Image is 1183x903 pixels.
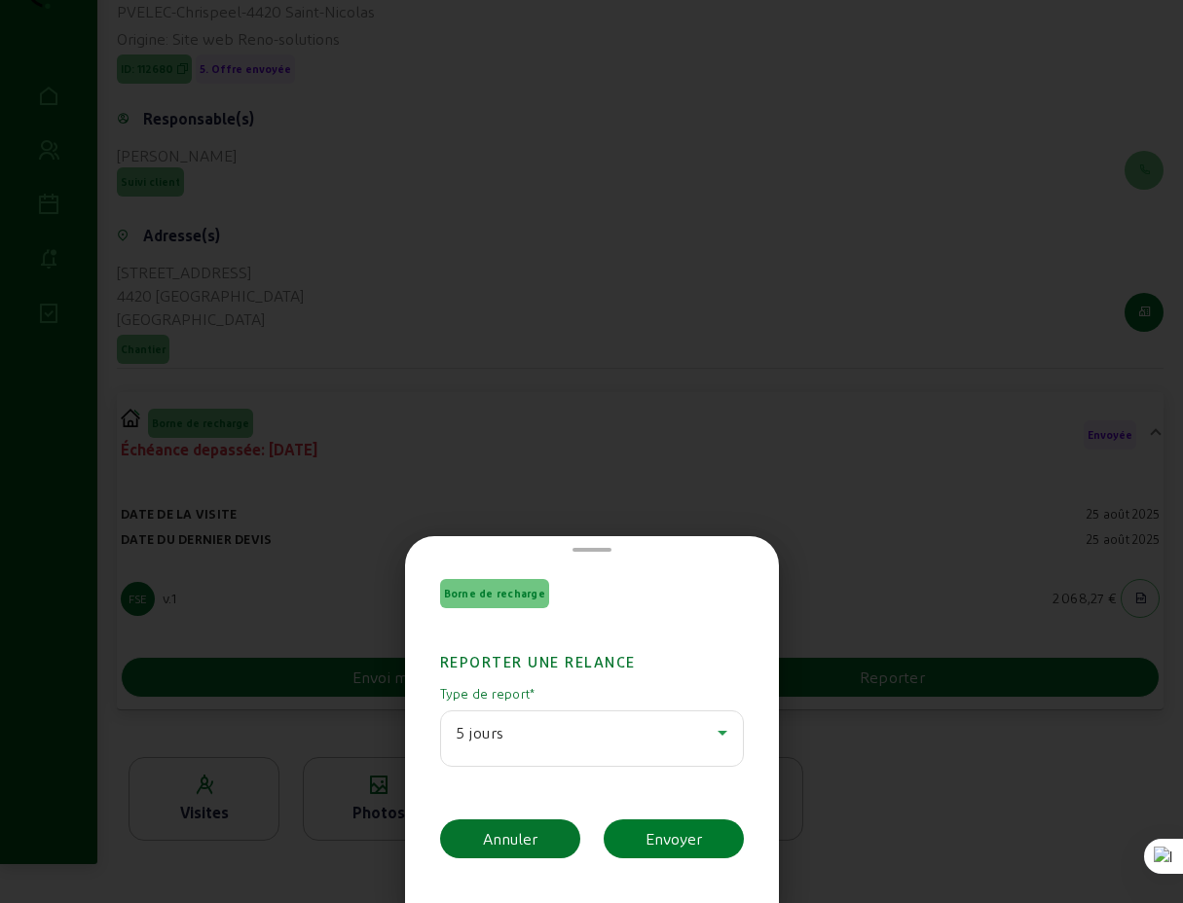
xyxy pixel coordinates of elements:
span: 5 jours [457,723,504,741]
mat-label: Type de report [440,685,744,703]
h2: Reporter une relance [440,621,744,673]
button: Annuler [440,819,580,858]
button: Envoyer [604,819,744,858]
div: Envoyer [646,827,702,850]
div: Annuler [483,827,537,850]
span: Borne de recharge [444,587,545,600]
